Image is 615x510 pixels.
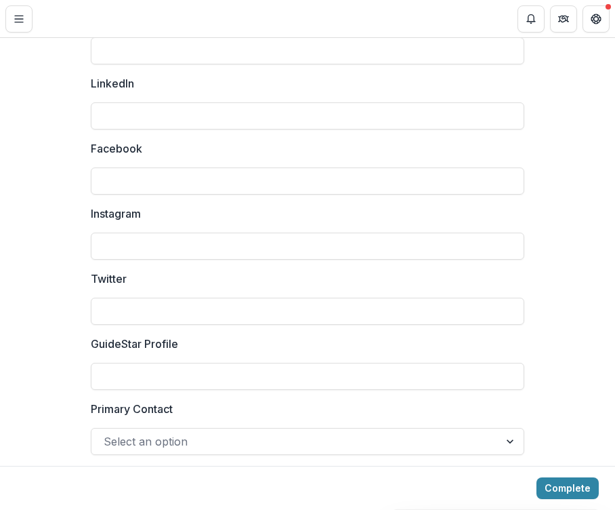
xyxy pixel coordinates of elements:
button: Partners [550,5,577,33]
p: Twitter [91,271,127,287]
p: LinkedIn [91,75,134,92]
p: GuideStar Profile [91,336,178,352]
p: Instagram [91,205,141,222]
button: Toggle Menu [5,5,33,33]
button: Get Help [582,5,610,33]
p: Facebook [91,140,142,157]
p: Primary Contact [91,401,173,417]
button: Complete [536,477,599,499]
button: Notifications [517,5,545,33]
